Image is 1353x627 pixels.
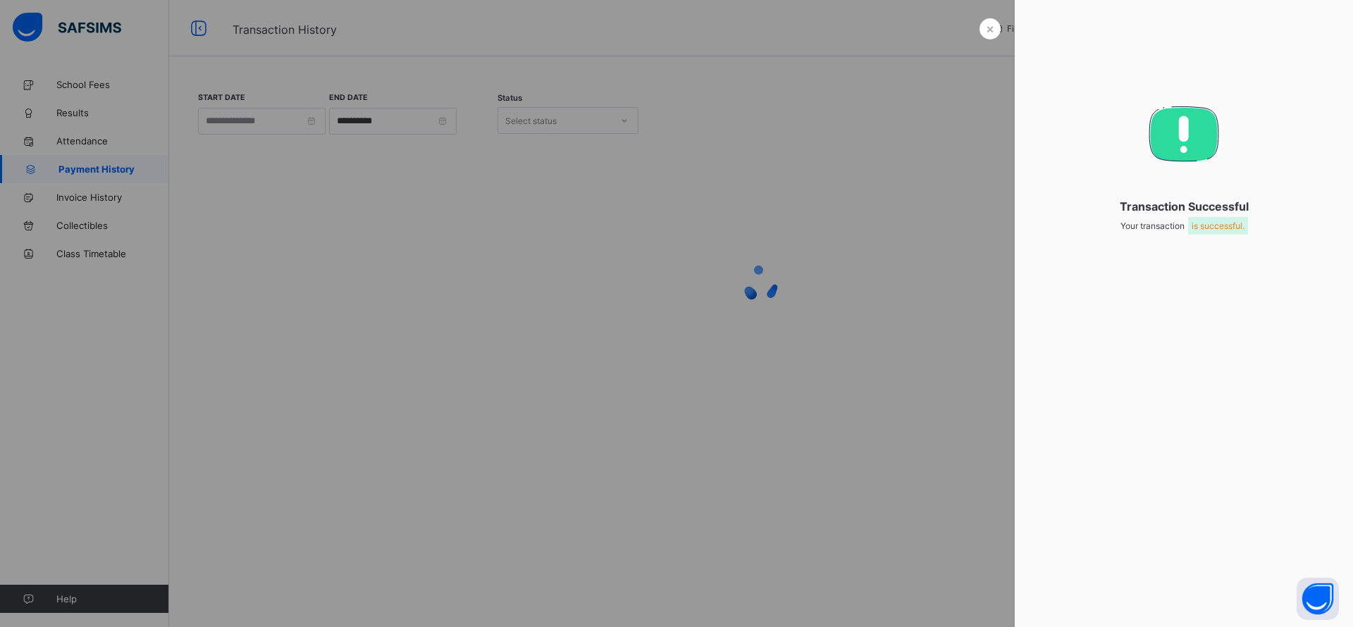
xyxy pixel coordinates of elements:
span: Transaction [1043,199,1325,213]
img: success_retry.a62f567662543c198e6ea1a10f6dd21d.svg [1149,106,1220,162]
span: is successful. [1192,221,1244,231]
span: Your transaction [1120,221,1248,231]
span: Successful [1188,199,1249,213]
button: Open asap [1297,578,1339,620]
span: × [986,21,994,36]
